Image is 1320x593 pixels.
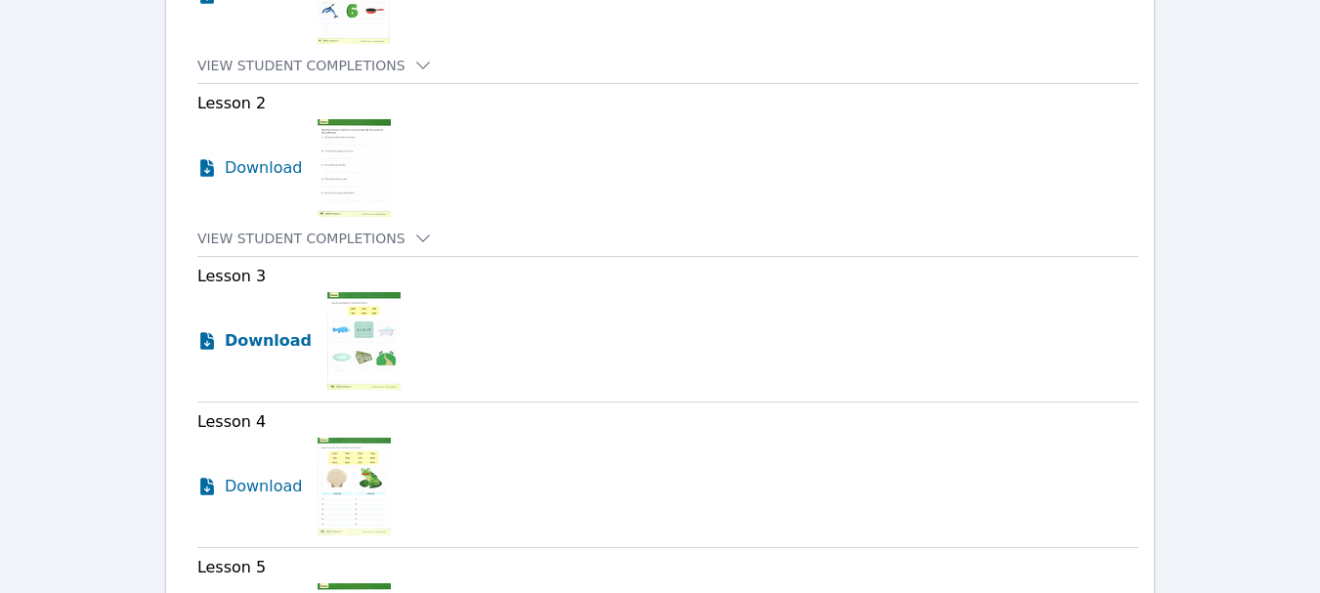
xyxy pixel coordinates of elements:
span: Download [225,475,303,498]
img: Lesson 4 [318,438,391,535]
img: Lesson 3 [327,292,401,390]
span: Lesson 4 [197,412,266,431]
button: View Student Completions [197,56,433,75]
span: Download [225,329,312,353]
span: Lesson 5 [197,558,266,576]
img: Lesson 2 [318,119,391,217]
a: Download [197,119,303,217]
button: View Student Completions [197,229,433,248]
span: Lesson 3 [197,267,266,285]
a: Download [197,292,312,390]
span: Lesson 2 [197,94,266,112]
a: Download [197,438,303,535]
span: Download [225,156,303,180]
